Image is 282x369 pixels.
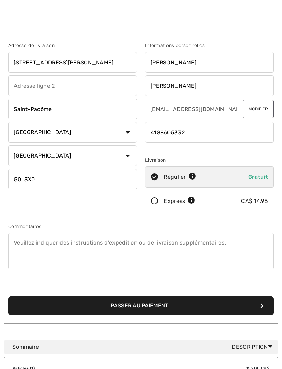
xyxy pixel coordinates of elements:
[8,52,137,73] input: Adresse ligne 1
[248,174,268,180] span: Gratuit
[241,197,268,205] div: CA$ 14.95
[8,296,274,315] button: Passer au paiement
[8,75,137,96] input: Adresse ligne 2
[164,173,196,181] div: Régulier
[8,223,274,230] div: Commentaires
[145,52,274,73] input: Prénom
[164,197,195,205] div: Express
[243,100,274,118] button: Modifier
[145,42,274,49] div: Informations personnelles
[8,169,137,189] input: Code Postal
[12,343,275,351] div: Sommaire
[8,99,137,119] input: Ville
[232,343,275,351] span: Description
[145,99,237,119] input: Courriel
[145,156,274,164] div: Livraison
[8,42,137,49] div: Adresse de livraison
[145,122,274,143] input: Téléphone portable
[145,75,274,96] input: Nom de famille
